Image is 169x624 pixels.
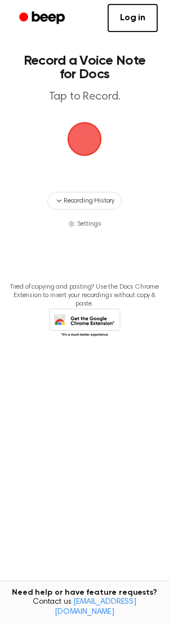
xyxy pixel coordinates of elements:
h1: Record a Voice Note for Docs [20,54,149,81]
span: Settings [77,219,101,229]
img: Beep Logo [68,122,101,156]
p: Tap to Record. [20,90,149,104]
a: Beep [11,7,75,29]
a: Log in [108,4,158,32]
span: Recording History [64,196,114,206]
button: Settings [68,219,101,229]
p: Tired of copying and pasting? Use the Docs Chrome Extension to insert your recordings without cop... [9,283,160,308]
span: Contact us [7,598,162,617]
a: [EMAIL_ADDRESS][DOMAIN_NAME] [55,598,136,616]
button: Recording History [47,192,122,210]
